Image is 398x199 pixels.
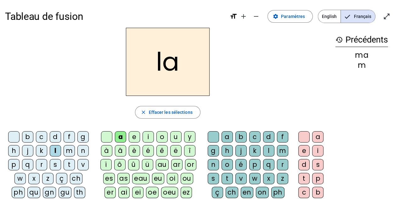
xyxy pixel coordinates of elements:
[380,10,393,23] button: Entrer en plein écran
[184,131,195,143] div: y
[318,10,340,23] span: English
[100,159,112,170] div: ï
[5,6,225,26] h1: Tableau de fusion
[221,145,233,156] div: h
[56,173,67,184] div: ç
[181,187,192,198] div: ez
[249,173,261,184] div: w
[212,187,223,198] div: ç
[298,159,310,170] div: d
[271,187,284,198] div: ph
[36,159,47,170] div: r
[142,159,153,170] div: ü
[161,187,178,198] div: oeu
[335,51,388,59] div: ma
[156,159,169,170] div: au
[312,145,323,156] div: i
[143,131,154,143] div: i
[22,131,33,143] div: b
[263,131,274,143] div: d
[59,187,71,198] div: gu
[298,173,310,184] div: t
[77,159,89,170] div: v
[14,173,26,184] div: w
[241,187,253,198] div: en
[312,173,323,184] div: p
[256,187,269,198] div: on
[114,159,126,170] div: ô
[318,10,375,23] mat-button-toggle-group: Language selection
[249,159,261,170] div: p
[230,13,237,20] mat-icon: format_size
[335,33,388,47] h3: Précédents
[226,187,238,198] div: ch
[8,145,20,156] div: h
[156,145,168,156] div: ê
[28,173,40,184] div: x
[74,187,85,198] div: th
[117,173,130,184] div: as
[146,187,159,198] div: oe
[64,145,75,156] div: m
[43,187,56,198] div: gn
[126,28,210,96] h2: la
[42,173,53,184] div: z
[22,145,33,156] div: j
[36,131,47,143] div: c
[235,159,247,170] div: é
[383,13,390,20] mat-icon: open_in_full
[263,173,274,184] div: x
[277,159,288,170] div: r
[50,159,61,170] div: s
[237,10,250,23] button: Augmenter la taille de la police
[50,131,61,143] div: d
[252,13,260,20] mat-icon: remove
[8,159,20,170] div: p
[273,14,278,19] mat-icon: settings
[140,109,146,115] mat-icon: close
[118,187,130,198] div: ai
[149,108,192,116] span: Effacer les sélections
[221,173,233,184] div: t
[115,131,126,143] div: a
[250,10,262,23] button: Diminuer la taille de la police
[185,159,196,170] div: or
[267,10,313,23] button: Paramètres
[129,145,140,156] div: è
[170,145,182,156] div: ë
[277,131,288,143] div: f
[103,173,115,184] div: es
[208,159,219,170] div: n
[152,173,164,184] div: eu
[167,173,178,184] div: oi
[240,13,247,20] mat-icon: add
[235,145,247,156] div: j
[335,61,388,69] div: m
[181,173,193,184] div: ou
[277,173,288,184] div: z
[184,145,195,156] div: î
[50,145,61,156] div: l
[36,145,47,156] div: k
[298,187,310,198] div: c
[341,10,375,23] span: Français
[132,173,149,184] div: eau
[263,159,274,170] div: q
[335,36,343,44] mat-icon: history
[221,159,233,170] div: o
[249,131,261,143] div: c
[129,131,140,143] div: e
[235,173,247,184] div: v
[208,145,219,156] div: g
[27,187,40,198] div: qu
[70,173,82,184] div: ch
[249,145,261,156] div: k
[298,145,310,156] div: e
[101,145,112,156] div: à
[281,13,305,20] span: Paramètres
[64,131,75,143] div: f
[312,131,323,143] div: a
[312,159,323,170] div: s
[312,187,323,198] div: b
[77,145,89,156] div: n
